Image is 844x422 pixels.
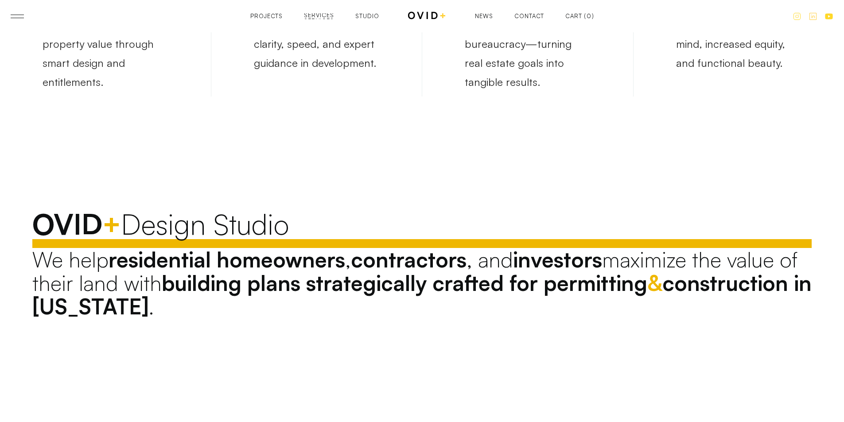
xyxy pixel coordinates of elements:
div: Services [304,12,334,18]
a: News [475,13,493,19]
a: Open empty cart [565,13,594,19]
strong: construction in [US_STATE] [32,270,812,320]
h2: Design Studio [32,208,812,239]
strong: investors [513,246,602,273]
div: ( [584,13,586,19]
a: Studio [355,13,379,19]
div: Cart [565,13,582,19]
strong: contractors [351,246,467,273]
a: Projects [250,13,283,19]
div: Services [304,18,334,24]
strong: & [647,270,662,296]
strong: residential homeowners [109,246,345,273]
div: 0 [587,13,591,19]
a: ServicesServices [304,13,334,19]
strong: + [102,206,121,241]
strong: OVID [32,206,102,241]
h2: We help , , and maximize the value of their land with . [32,248,812,318]
a: Contact [514,13,544,19]
div: ) [592,13,594,19]
strong: building plans strategically crafted for permitting [162,270,647,296]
